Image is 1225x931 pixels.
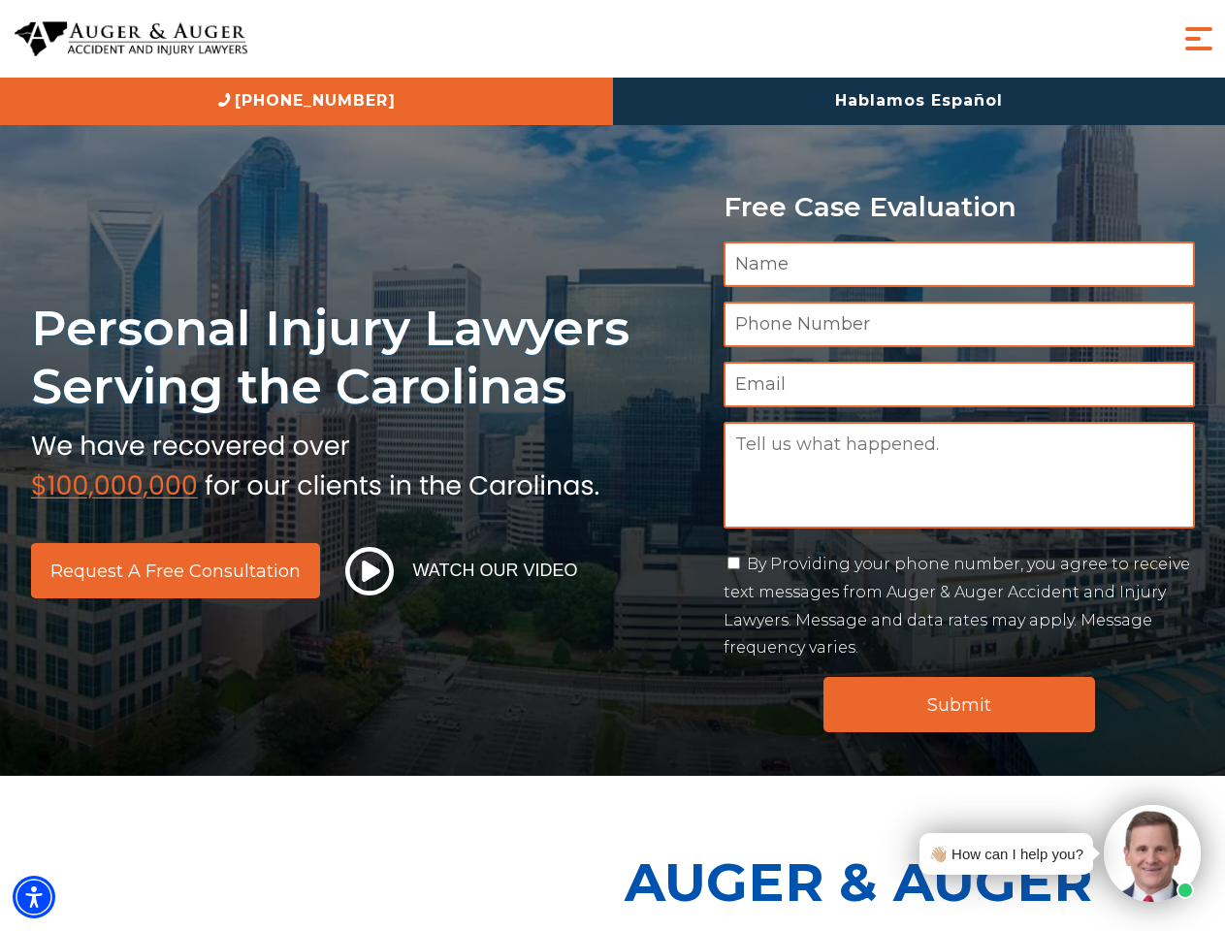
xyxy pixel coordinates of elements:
[13,876,55,918] div: Accessibility Menu
[724,555,1190,657] label: By Providing your phone number, you agree to receive text messages from Auger & Auger Accident an...
[724,362,1195,407] input: Email
[929,841,1083,867] div: 👋🏼 How can I help you?
[339,546,584,596] button: Watch Our Video
[50,562,301,580] span: Request a Free Consultation
[724,302,1195,347] input: Phone Number
[724,241,1195,287] input: Name
[31,543,320,598] a: Request a Free Consultation
[724,192,1195,222] p: Free Case Evaluation
[625,834,1214,930] p: Auger & Auger
[31,299,700,416] h1: Personal Injury Lawyers Serving the Carolinas
[15,21,247,57] img: Auger & Auger Accident and Injury Lawyers Logo
[1179,19,1218,58] button: Menu
[31,426,599,499] img: sub text
[823,677,1095,732] input: Submit
[1104,805,1201,902] img: Intaker widget Avatar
